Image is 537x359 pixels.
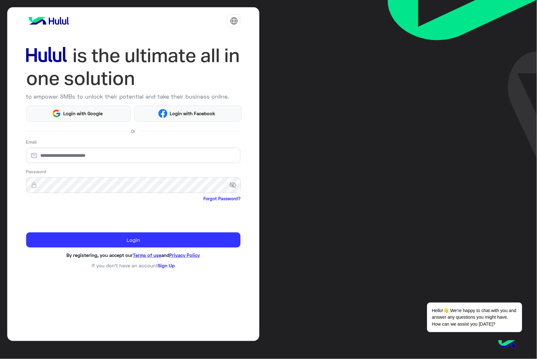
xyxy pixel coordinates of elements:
label: Email [26,139,37,145]
span: Login with Google [61,110,105,117]
img: logo [26,14,71,27]
a: Privacy Policy [169,252,200,258]
img: hulul-logo.png [496,334,518,356]
span: Hello!👋 We're happy to chat with you and answer any questions you might have. How can we assist y... [427,303,522,332]
h6: If you don’t have an account [26,263,241,268]
img: tab [230,17,238,25]
a: Terms of use [133,252,161,258]
span: Or [131,128,135,134]
span: and [161,252,169,258]
button: Login [26,232,241,248]
span: Login with Facebook [167,110,218,117]
span: visibility_off [229,179,241,191]
button: Login with Google [26,105,131,122]
button: Login with Facebook [134,105,242,122]
p: to empower SMBs to unlock their potential and take their business online. [26,92,241,101]
img: lock [26,182,42,188]
img: hululLoginTitle_EN.svg [26,44,241,90]
iframe: reCAPTCHA [26,203,122,228]
span: By registering, you accept our [66,252,133,258]
img: email [26,152,42,159]
label: Password [26,168,47,175]
img: Facebook [158,109,167,118]
a: Forgot Password? [203,195,240,202]
img: Google [52,109,61,118]
a: Sign Up [158,263,175,268]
